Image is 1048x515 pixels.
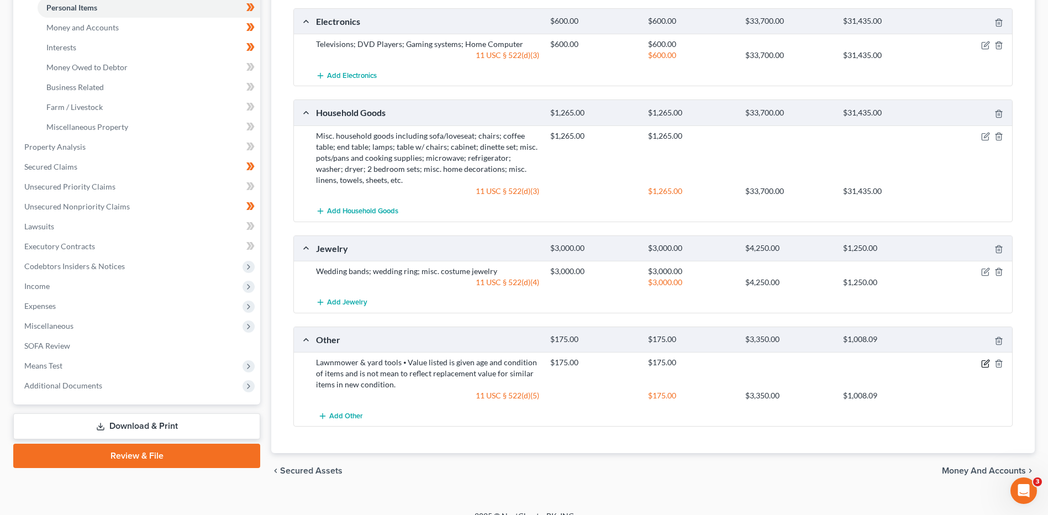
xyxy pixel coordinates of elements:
[643,334,740,345] div: $175.00
[740,277,838,288] div: $4,250.00
[46,102,103,112] span: Farm / Livestock
[46,43,76,52] span: Interests
[24,381,102,390] span: Additional Documents
[310,390,545,401] div: 11 USC § 522(d)(5)
[46,23,119,32] span: Money and Accounts
[271,466,280,475] i: chevron_left
[942,466,1026,475] span: Money and Accounts
[643,357,740,368] div: $175.00
[838,390,935,401] div: $1,008.09
[740,390,838,401] div: $3,350.00
[545,357,643,368] div: $175.00
[24,321,73,330] span: Miscellaneous
[280,466,343,475] span: Secured Assets
[329,412,363,421] span: Add Other
[15,157,260,177] a: Secured Claims
[24,261,125,271] span: Codebtors Insiders & Notices
[327,71,377,80] span: Add Electronics
[15,336,260,356] a: SOFA Review
[545,39,643,50] div: $600.00
[15,137,260,157] a: Property Analysis
[46,122,128,132] span: Miscellaneous Property
[310,266,545,277] div: Wedding bands; wedding ring; misc. costume jewelry
[310,15,545,27] div: Electronics
[310,50,545,61] div: 11 USC § 522(d)(3)
[38,18,260,38] a: Money and Accounts
[643,16,740,27] div: $600.00
[643,186,740,197] div: $1,265.00
[1033,477,1042,486] span: 3
[643,243,740,254] div: $3,000.00
[316,292,367,313] button: Add Jewelry
[24,202,130,211] span: Unsecured Nonpriority Claims
[310,130,545,186] div: Misc. household goods including sofa/loveseat; chairs; coffee table; end table; lamps; table w/ c...
[38,38,260,57] a: Interests
[545,334,643,345] div: $175.00
[13,444,260,468] a: Review & File
[838,243,935,254] div: $1,250.00
[545,266,643,277] div: $3,000.00
[316,406,365,426] button: Add Other
[1026,466,1035,475] i: chevron_right
[24,281,50,291] span: Income
[316,201,398,222] button: Add Household Goods
[24,142,86,151] span: Property Analysis
[310,107,545,118] div: Household Goods
[13,413,260,439] a: Download & Print
[24,341,70,350] span: SOFA Review
[327,298,367,307] span: Add Jewelry
[643,130,740,141] div: $1,265.00
[46,82,104,92] span: Business Related
[838,108,935,118] div: $31,435.00
[15,237,260,256] a: Executory Contracts
[24,361,62,370] span: Means Test
[740,50,838,61] div: $33,700.00
[46,62,128,72] span: Money Owed to Debtor
[838,186,935,197] div: $31,435.00
[740,186,838,197] div: $33,700.00
[310,277,545,288] div: 11 USC § 522(d)(4)
[271,466,343,475] button: chevron_left Secured Assets
[740,243,838,254] div: $4,250.00
[24,301,56,311] span: Expenses
[545,243,643,254] div: $3,000.00
[643,39,740,50] div: $600.00
[838,50,935,61] div: $31,435.00
[38,117,260,137] a: Miscellaneous Property
[740,16,838,27] div: $33,700.00
[310,334,545,345] div: Other
[545,108,643,118] div: $1,265.00
[38,97,260,117] a: Farm / Livestock
[643,277,740,288] div: $3,000.00
[838,334,935,345] div: $1,008.09
[545,16,643,27] div: $600.00
[838,16,935,27] div: $31,435.00
[310,357,545,390] div: Lawnmower & yard tools ⦁ Value listed is given age and condition of items and is not mean to refl...
[38,57,260,77] a: Money Owed to Debtor
[46,3,97,12] span: Personal Items
[24,182,115,191] span: Unsecured Priority Claims
[24,222,54,231] span: Lawsuits
[38,77,260,97] a: Business Related
[643,266,740,277] div: $3,000.00
[643,390,740,401] div: $175.00
[942,466,1035,475] button: Money and Accounts chevron_right
[310,39,545,50] div: Televisions; DVD Players; Gaming systems; Home Computer
[310,186,545,197] div: 11 USC § 522(d)(3)
[643,50,740,61] div: $600.00
[1010,477,1037,504] iframe: Intercom live chat
[24,241,95,251] span: Executory Contracts
[15,217,260,237] a: Lawsuits
[643,108,740,118] div: $1,265.00
[24,162,77,171] span: Secured Claims
[740,108,838,118] div: $33,700.00
[316,65,377,86] button: Add Electronics
[15,177,260,197] a: Unsecured Priority Claims
[310,243,545,254] div: Jewelry
[15,197,260,217] a: Unsecured Nonpriority Claims
[327,207,398,216] span: Add Household Goods
[838,277,935,288] div: $1,250.00
[545,130,643,141] div: $1,265.00
[740,334,838,345] div: $3,350.00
